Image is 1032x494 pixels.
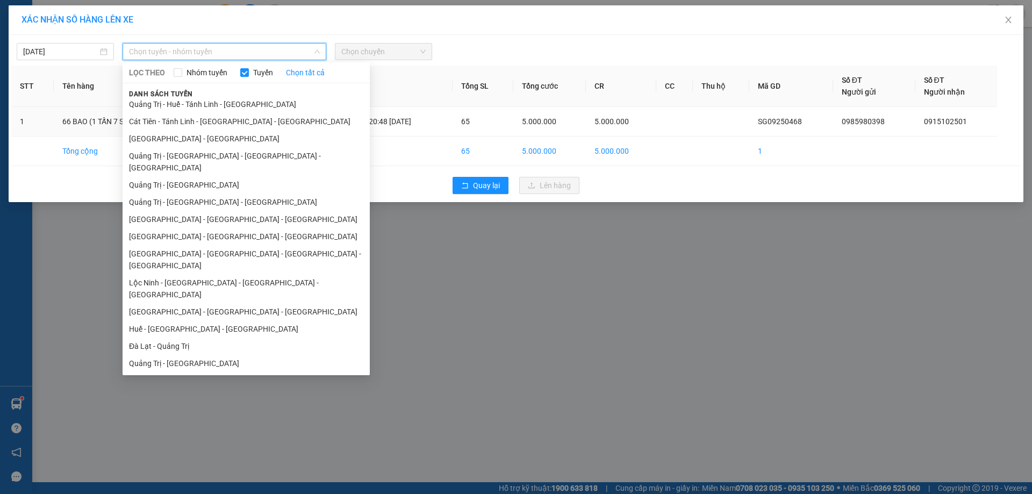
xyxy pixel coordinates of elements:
[182,67,232,78] span: Nhóm tuyến
[54,137,178,166] td: Tổng cộng
[453,66,513,107] th: Tổng SL
[123,303,370,320] li: [GEOGRAPHIC_DATA] - [GEOGRAPHIC_DATA] - [GEOGRAPHIC_DATA]
[842,76,862,84] span: Số ĐT
[924,76,944,84] span: Số ĐT
[513,137,586,166] td: 5.000.000
[5,71,73,92] b: Bến xe An Sương - Quận 12
[993,5,1023,35] button: Close
[129,67,165,78] span: LỌC THEO
[339,117,411,126] span: CK 0909 20:48 [DATE]
[23,46,98,58] input: 13/09/2025
[749,66,833,107] th: Mã GD
[286,67,325,78] a: Chọn tất cả
[314,48,320,55] span: down
[5,58,74,70] li: VP VP An Sương
[123,194,370,211] li: Quảng Trị - [GEOGRAPHIC_DATA] - [GEOGRAPHIC_DATA]
[123,245,370,274] li: [GEOGRAPHIC_DATA] - [GEOGRAPHIC_DATA] - [GEOGRAPHIC_DATA] - [GEOGRAPHIC_DATA]
[453,137,513,166] td: 65
[54,107,178,137] td: 66 BAO (1 TẤN 7 SAT )
[123,89,199,99] span: Danh sách tuyến
[123,211,370,228] li: [GEOGRAPHIC_DATA] - [GEOGRAPHIC_DATA] - [GEOGRAPHIC_DATA]
[461,117,470,126] span: 65
[11,66,54,107] th: STT
[341,44,426,60] span: Chọn chuyến
[693,66,749,107] th: Thu hộ
[473,180,500,191] span: Quay lại
[123,130,370,147] li: [GEOGRAPHIC_DATA] - [GEOGRAPHIC_DATA]
[594,117,629,126] span: 5.000.000
[522,117,556,126] span: 5.000.000
[249,67,277,78] span: Tuyến
[123,228,370,245] li: [GEOGRAPHIC_DATA] - [GEOGRAPHIC_DATA] - [GEOGRAPHIC_DATA]
[1004,16,1013,24] span: close
[519,177,579,194] button: uploadLên hàng
[11,107,54,137] td: 1
[924,117,967,126] span: 0915102501
[453,177,508,194] button: rollbackQuay lại
[21,15,133,25] span: XÁC NHẬN SỐ HÀNG LÊN XE
[123,338,370,355] li: Đà Lạt - Quảng Trị
[123,113,370,130] li: Cát Tiên - Tánh Linh - [GEOGRAPHIC_DATA] - [GEOGRAPHIC_DATA]
[5,72,13,80] span: environment
[586,137,656,166] td: 5.000.000
[924,88,965,96] span: Người nhận
[749,137,833,166] td: 1
[842,88,876,96] span: Người gửi
[54,66,178,107] th: Tên hàng
[461,182,469,190] span: rollback
[513,66,586,107] th: Tổng cước
[5,5,156,46] li: Tân Quang Dũng Thành Liên
[842,117,885,126] span: 0985980398
[123,176,370,194] li: Quảng Trị - [GEOGRAPHIC_DATA]
[123,96,370,113] li: Quảng Trị - Huế - Tánh Linh - [GEOGRAPHIC_DATA]
[330,66,453,107] th: Ghi chú
[123,147,370,176] li: Quảng Trị - [GEOGRAPHIC_DATA] - [GEOGRAPHIC_DATA] - [GEOGRAPHIC_DATA]
[74,58,143,82] li: VP VP 330 [PERSON_NAME]
[129,44,320,60] span: Chọn tuyến - nhóm tuyến
[123,355,370,372] li: Quảng Trị - [GEOGRAPHIC_DATA]
[123,320,370,338] li: Huế - [GEOGRAPHIC_DATA] - [GEOGRAPHIC_DATA]
[656,66,693,107] th: CC
[758,117,802,126] span: SG09250468
[586,66,656,107] th: CR
[123,274,370,303] li: Lộc Ninh - [GEOGRAPHIC_DATA] - [GEOGRAPHIC_DATA] - [GEOGRAPHIC_DATA]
